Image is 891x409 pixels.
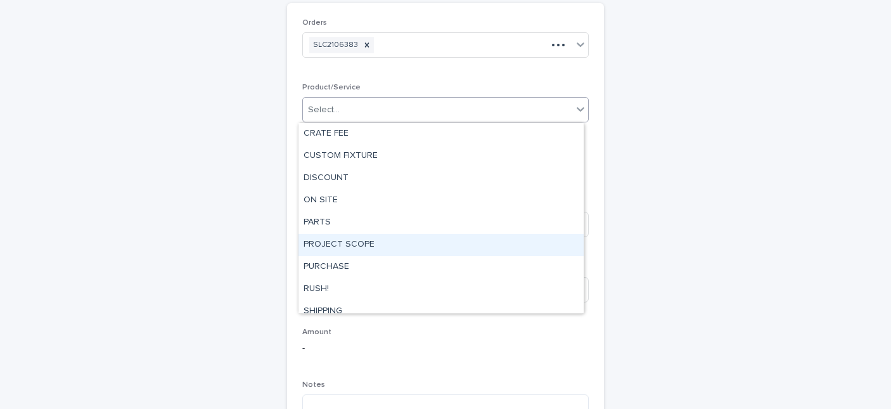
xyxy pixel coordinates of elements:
[298,256,584,278] div: PURCHASE
[302,19,327,27] span: Orders
[302,84,361,91] span: Product/Service
[298,212,584,234] div: PARTS
[302,328,331,336] span: Amount
[308,103,340,117] div: Select...
[298,278,584,301] div: RUSH!
[298,190,584,212] div: ON SITE
[298,145,584,167] div: CUSTOM FIXTURE
[302,342,589,355] p: -
[298,167,584,190] div: DISCOUNT
[298,234,584,256] div: PROJECT SCOPE
[309,37,360,54] div: SLC2106383
[298,301,584,323] div: SHIPPING
[302,381,325,389] span: Notes
[298,123,584,145] div: CRATE FEE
